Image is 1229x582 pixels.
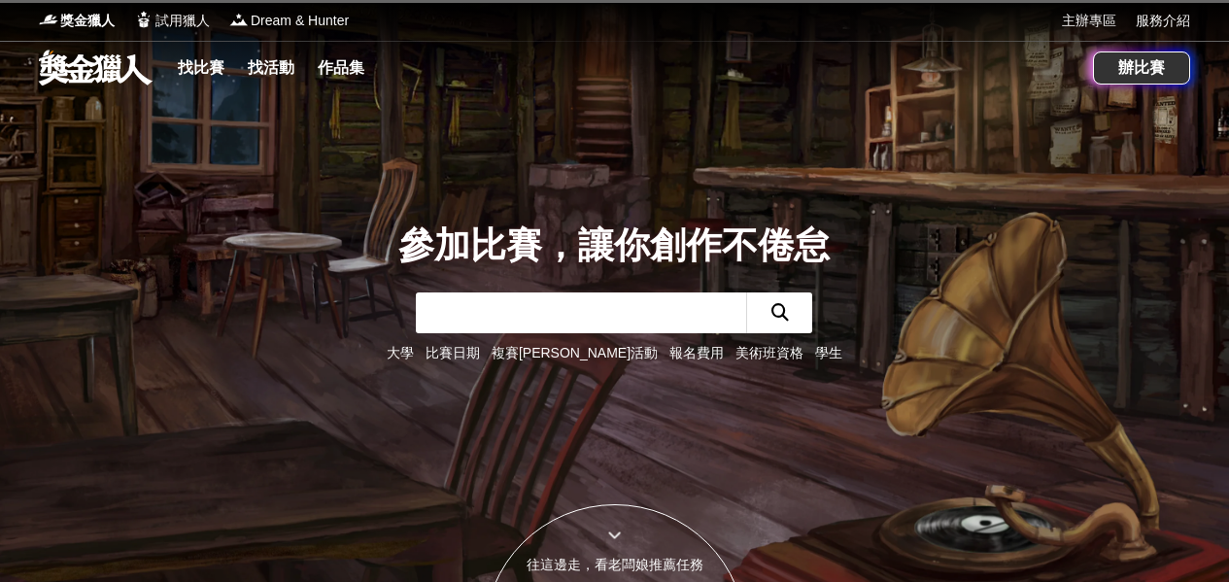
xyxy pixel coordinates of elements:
[815,345,842,360] a: 學生
[39,10,58,29] img: Logo
[39,11,115,31] a: Logo獎金獵人
[240,54,302,82] a: 找活動
[1136,11,1190,31] a: 服務介紹
[669,345,724,360] a: 報名費用
[492,345,658,360] a: 複賽[PERSON_NAME]活動
[134,10,154,29] img: Logo
[426,345,480,360] a: 比賽日期
[735,345,803,360] a: 美術班資格
[387,219,842,273] div: 參加比賽，讓你創作不倦怠
[60,11,115,31] span: 獎金獵人
[134,11,210,31] a: Logo試用獵人
[387,345,414,360] a: 大學
[170,54,232,82] a: 找比賽
[229,11,349,31] a: LogoDream & Hunter
[229,10,249,29] img: Logo
[251,11,349,31] span: Dream & Hunter
[485,555,745,575] div: 往這邊走，看老闆娘推薦任務
[310,54,372,82] a: 作品集
[1093,51,1190,85] a: 辦比賽
[1062,11,1116,31] a: 主辦專區
[155,11,210,31] span: 試用獵人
